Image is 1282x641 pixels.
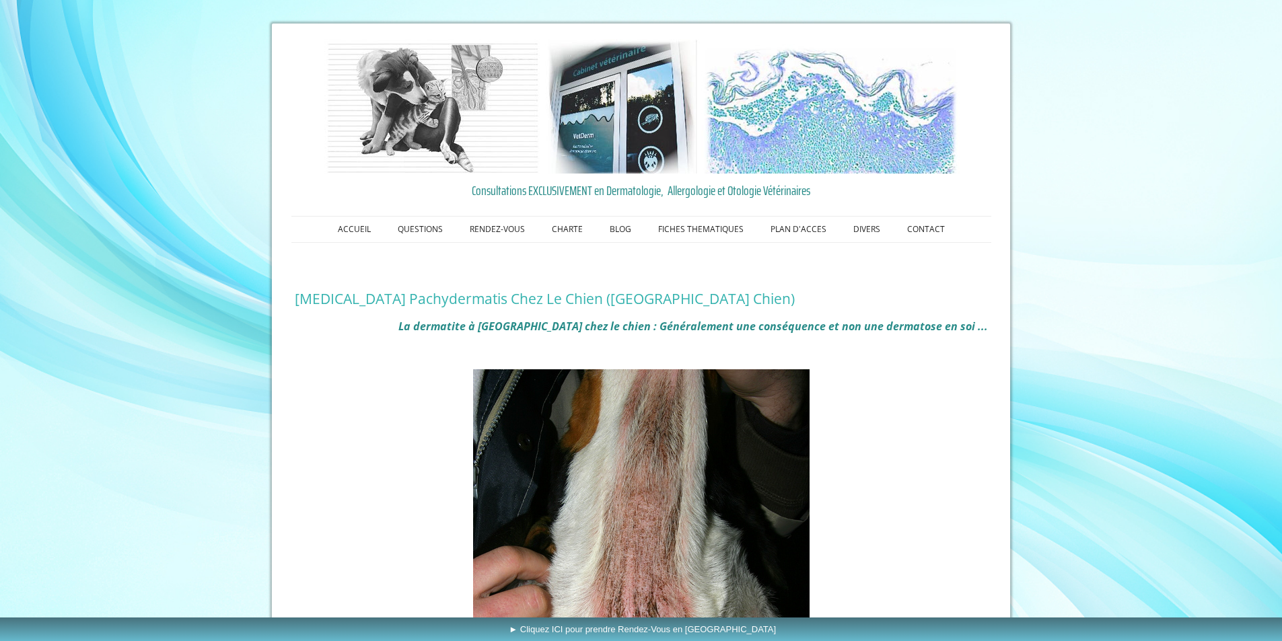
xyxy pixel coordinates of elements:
[757,217,840,242] a: PLAN D'ACCES
[295,180,988,200] a: Consultations EXCLUSIVEMENT en Dermatologie, Allergologie et Otologie Vétérinaires
[384,217,456,242] a: QUESTIONS
[840,217,894,242] a: DIVERS
[596,217,645,242] a: BLOG
[538,217,596,242] a: CHARTE
[398,319,988,334] em: La dermatite à [GEOGRAPHIC_DATA] chez le chien : Généralement une conséquence et non une dermatos...
[295,290,988,307] h1: [MEDICAL_DATA] Pachydermatis Chez Le Chien ([GEOGRAPHIC_DATA] Chien)
[645,217,757,242] a: FICHES THEMATIQUES
[456,217,538,242] a: RENDEZ-VOUS
[324,217,384,242] a: ACCUEIL
[509,624,776,634] span: ► Cliquez ICI pour prendre Rendez-Vous en [GEOGRAPHIC_DATA]
[894,217,958,242] a: CONTACT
